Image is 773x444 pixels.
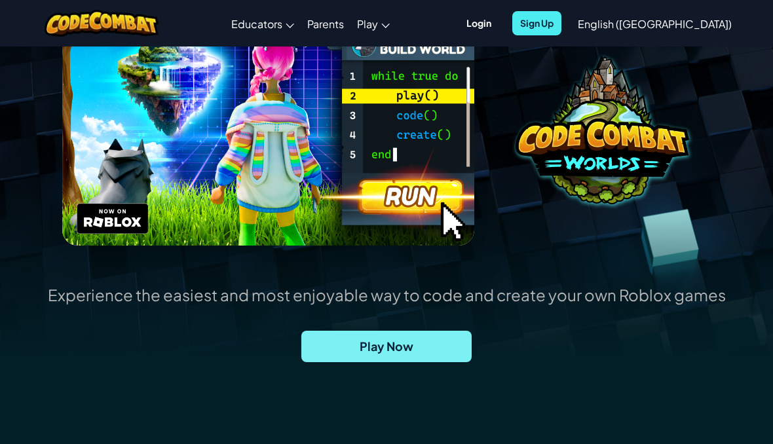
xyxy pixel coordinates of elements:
[48,285,726,305] p: Experience the easiest and most enjoyable way to code and create your own Roblox games
[578,17,732,31] span: English ([GEOGRAPHIC_DATA])
[231,17,282,31] span: Educators
[357,17,378,31] span: Play
[62,14,474,246] img: header.png
[301,331,472,362] a: Play Now
[459,11,499,35] button: Login
[512,11,561,35] button: Sign Up
[225,6,301,41] a: Educators
[571,6,738,41] a: English ([GEOGRAPHIC_DATA])
[516,55,689,204] img: coco-worlds-no-desc.png
[350,6,396,41] a: Play
[301,6,350,41] a: Parents
[45,10,159,37] img: CodeCombat logo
